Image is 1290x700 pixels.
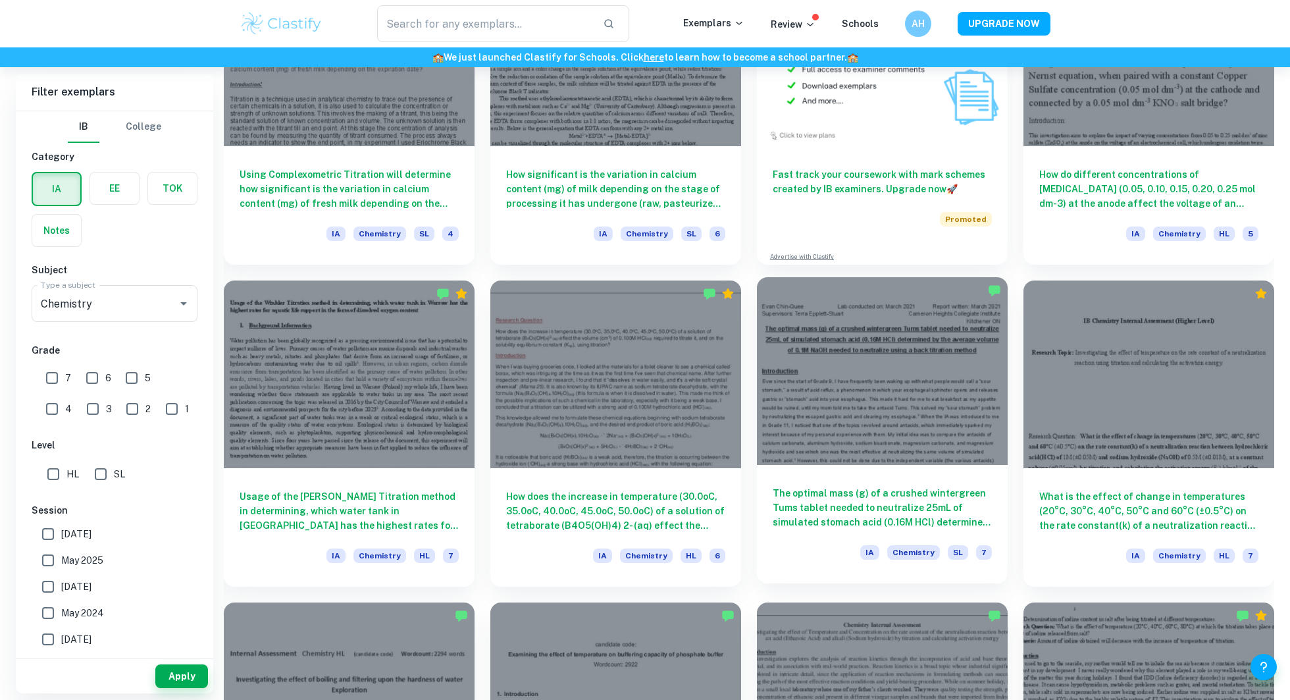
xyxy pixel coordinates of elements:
div: Premium [1254,609,1268,622]
span: 6 [709,227,725,241]
a: How does the increase in temperature (30.0oC, 35.0oC, 40.0oC, 45.0oC, 50.0oC) of a solution of te... [490,281,741,587]
span: HL [681,549,702,563]
span: Chemistry [887,545,940,560]
a: The optimal mass (g) of a crushed wintergreen Tums tablet needed to neutralize 25mL of simulated ... [757,281,1008,587]
h6: Subject [32,263,197,277]
button: Open [174,294,193,313]
span: Chemistry [353,549,406,563]
span: 3 [106,402,112,416]
button: IB [68,111,99,143]
span: 4 [442,227,459,241]
span: Chemistry [353,227,406,241]
button: Help and Feedback [1251,654,1277,680]
h6: The optimal mass (g) of a crushed wintergreen Tums tablet needed to neutralize 25mL of simulated ... [773,486,992,529]
p: Exemplars [683,16,744,30]
span: May 2025 [61,553,103,568]
img: Marked [721,609,735,622]
span: IA [593,549,612,563]
img: Marked [455,609,468,622]
span: 7 [443,549,459,563]
h6: Filter exemplars [16,74,213,111]
input: Search for any exemplars... [377,5,592,42]
span: [DATE] [61,632,91,647]
span: HL [66,467,79,481]
img: Clastify logo [240,11,323,37]
h6: How do different concentrations of [MEDICAL_DATA] (0.05, 0.10, 0.15, 0.20, 0.25 mol dm-3) at the ... [1039,167,1258,211]
h6: Using Complexometric Titration will determine how significant is the variation in calcium content... [240,167,459,211]
div: Premium [455,287,468,300]
a: What is the effect of change in temperatures (20°C, 30°C, 40°C, 50°C and 60°C (±0.5°C) on the rat... [1023,281,1274,587]
span: 7 [976,545,992,560]
img: Marked [1236,609,1249,622]
span: [DATE] [61,579,91,594]
h6: We just launched Clastify for Schools. Click to learn how to become a school partner. [3,50,1287,65]
span: IA [860,545,879,560]
button: IA [33,173,80,205]
span: SL [681,227,702,241]
span: HL [1214,549,1235,563]
span: 7 [1243,549,1258,563]
label: Type a subject [41,279,95,290]
h6: What is the effect of change in temperatures (20°C, 30°C, 40°C, 50°C and 60°C (±0.5°C) on the rat... [1039,489,1258,533]
span: 🏫 [847,52,858,63]
img: Marked [703,287,716,300]
span: Promoted [940,212,992,227]
button: UPGRADE NOW [958,12,1050,36]
div: Filter type choice [68,111,161,143]
button: College [126,111,161,143]
a: here [644,52,664,63]
img: Marked [988,609,1001,622]
span: Chemistry [1153,549,1206,563]
span: IA [594,227,613,241]
span: May 2024 [61,606,104,620]
span: [DATE] [61,527,91,541]
div: Premium [1254,287,1268,300]
span: 6 [709,549,725,563]
button: EE [90,173,139,204]
button: TOK [148,173,197,204]
span: 2 [145,402,151,416]
span: SL [114,467,125,481]
h6: How does the increase in temperature (30.0oC, 35.0oC, 40.0oC, 45.0oC, 50.0oC) of a solution of te... [506,489,725,533]
img: Marked [988,284,1001,297]
span: SL [414,227,434,241]
span: 🏫 [432,52,444,63]
img: Marked [436,287,450,300]
span: IA [326,549,346,563]
h6: How significant is the variation in calcium content (mg) of milk depending on the stage of proces... [506,167,725,211]
h6: AH [911,16,926,31]
span: HL [414,549,435,563]
h6: Grade [32,343,197,358]
span: 7 [65,371,71,385]
button: Notes [32,215,81,246]
span: Chemistry [620,549,673,563]
h6: Usage of the [PERSON_NAME] Titration method in determining, which water tank in [GEOGRAPHIC_DATA]... [240,489,459,533]
span: Chemistry [1153,227,1206,241]
span: 5 [145,371,151,385]
span: 6 [105,371,111,385]
span: HL [1214,227,1235,241]
h6: Level [32,438,197,452]
span: IA [1126,227,1145,241]
span: Chemistry [621,227,673,241]
span: 1 [185,402,189,416]
span: 🚀 [946,184,958,194]
a: Usage of the [PERSON_NAME] Titration method in determining, which water tank in [GEOGRAPHIC_DATA]... [224,281,475,587]
button: Apply [155,664,208,688]
h6: Session [32,503,197,518]
h6: Fast track your coursework with mark schemes created by IB examiners. Upgrade now [773,167,992,196]
button: AH [905,11,931,37]
a: Advertise with Clastify [770,252,834,261]
div: Premium [721,287,735,300]
span: IA [1126,549,1145,563]
h6: Category [32,149,197,164]
span: IA [326,227,346,241]
a: Schools [842,18,879,29]
span: 5 [1243,227,1258,241]
p: Review [771,17,815,32]
span: 4 [65,402,72,416]
span: SL [948,545,968,560]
